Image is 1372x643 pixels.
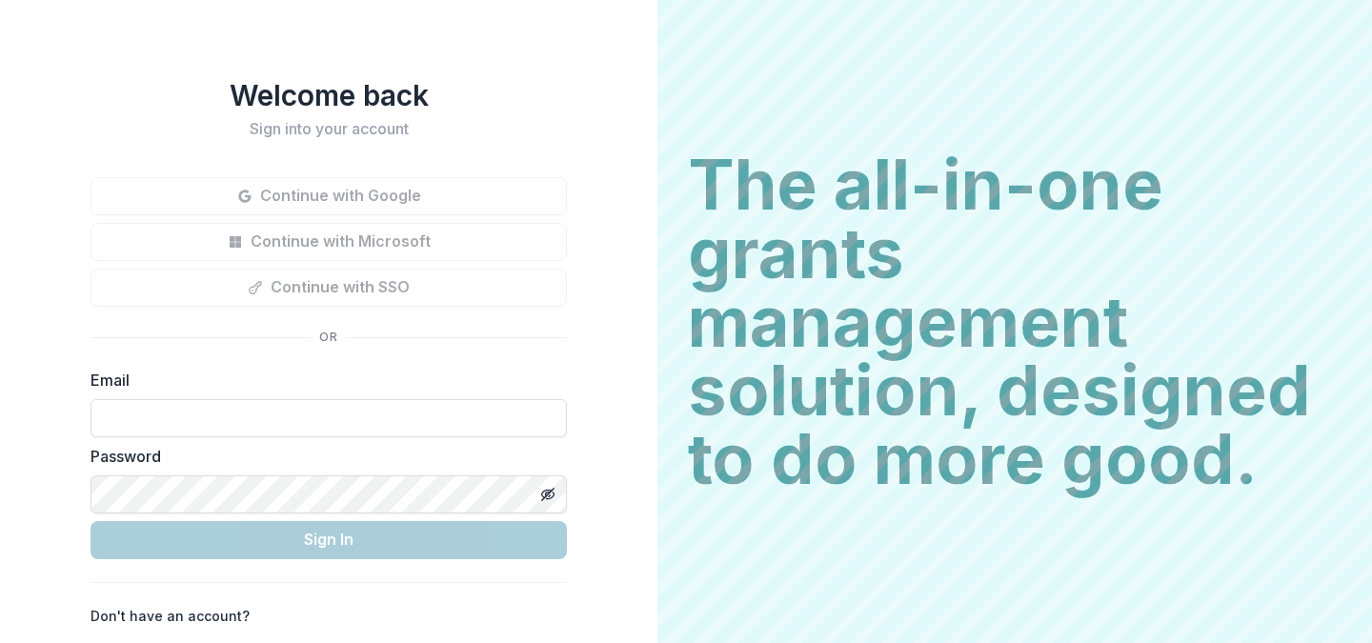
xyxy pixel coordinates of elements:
button: Continue with SSO [91,269,567,307]
label: Email [91,369,555,392]
button: Continue with Google [91,177,567,215]
button: Toggle password visibility [533,479,563,510]
label: Password [91,445,555,468]
button: Continue with Microsoft [91,223,567,261]
h2: Sign into your account [91,120,567,138]
h1: Welcome back [91,78,567,112]
p: Don't have an account? [91,606,250,626]
button: Sign In [91,521,567,559]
